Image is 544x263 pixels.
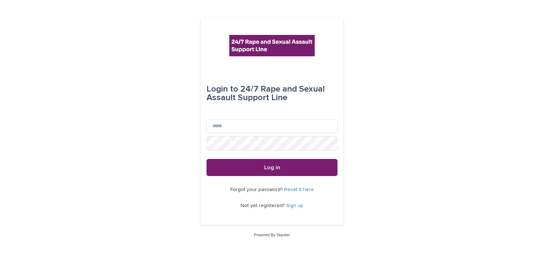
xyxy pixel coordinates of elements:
[229,35,315,56] img: rhQMoQhaT3yELyF149Cw
[254,233,290,237] a: Powered By Stacker
[286,203,303,208] a: Sign up
[206,85,238,93] span: Login to
[264,165,280,170] span: Log in
[284,187,314,192] a: Reset it here
[230,187,284,192] span: Forgot your password?
[241,203,286,208] span: Not yet registered?
[206,79,338,108] div: 24/7 Rape and Sexual Assault Support Line
[206,159,338,176] button: Log in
